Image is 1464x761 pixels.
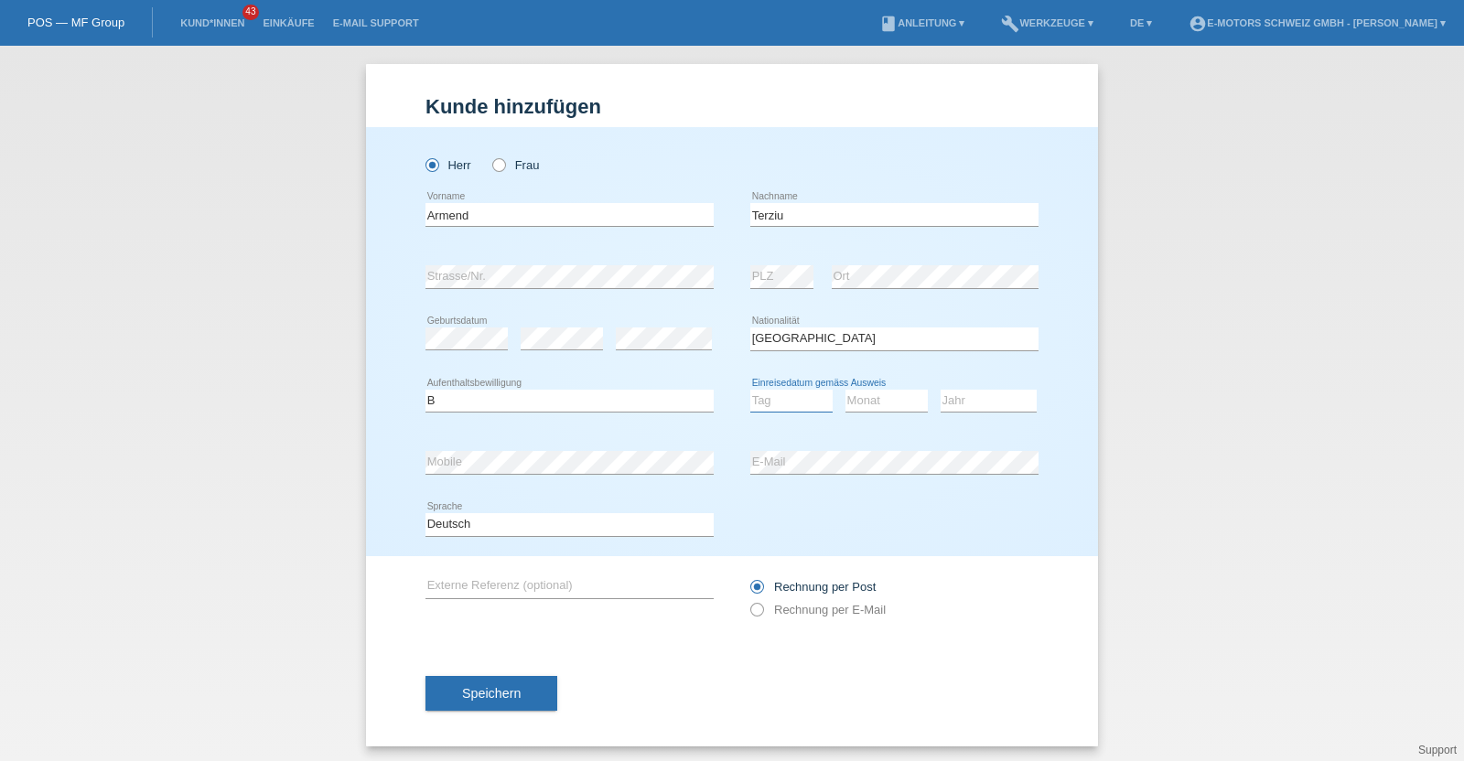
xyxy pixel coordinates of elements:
a: POS — MF Group [27,16,124,29]
span: 43 [242,5,259,20]
h1: Kunde hinzufügen [425,95,1039,118]
input: Rechnung per E-Mail [750,603,762,626]
a: Einkäufe [253,17,323,28]
a: account_circleE-Motors Schweiz GmbH - [PERSON_NAME] ▾ [1179,17,1455,28]
input: Herr [425,158,437,170]
label: Rechnung per Post [750,580,876,594]
button: Speichern [425,676,557,711]
a: DE ▾ [1121,17,1161,28]
a: Support [1418,744,1457,756]
input: Frau [492,158,504,170]
span: Speichern [462,686,521,701]
label: Rechnung per E-Mail [750,603,886,616]
i: build [1001,15,1019,33]
input: Rechnung per Post [750,580,762,603]
a: Kund*innen [171,17,253,28]
label: Herr [425,158,471,172]
label: Frau [492,158,539,172]
a: E-Mail Support [324,17,428,28]
i: account_circle [1189,15,1207,33]
a: bookAnleitung ▾ [870,17,974,28]
a: buildWerkzeuge ▾ [992,17,1103,28]
i: book [879,15,898,33]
